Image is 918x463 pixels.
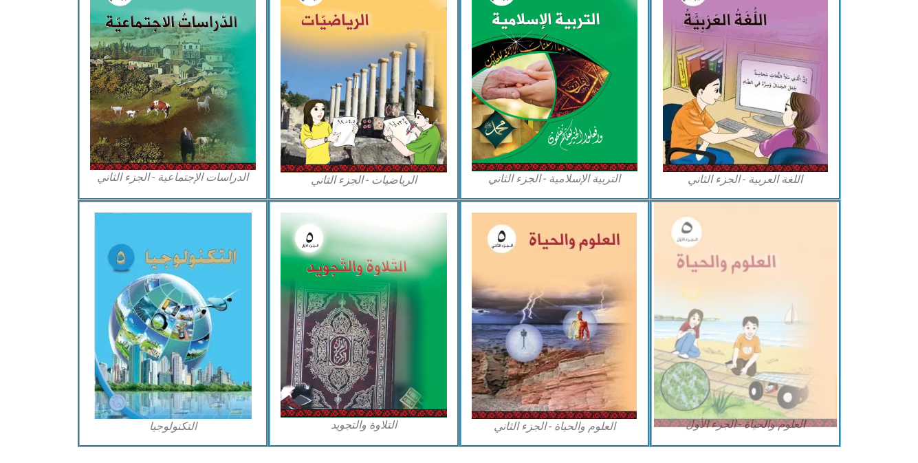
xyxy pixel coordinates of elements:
figcaption: التكنولوجيا [90,419,256,434]
figcaption: التربية الإسلامية - الجزء الثاني [472,171,638,186]
figcaption: الدراسات الإجتماعية - الجزء الثاني [90,170,256,185]
figcaption: التلاوة والتجويد [281,418,447,433]
figcaption: الرياضيات - الجزء الثاني [281,173,447,188]
figcaption: العلوم والحياة - الجزء الثاني [472,419,638,434]
figcaption: اللغة العربية - الجزء الثاني [662,172,829,187]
